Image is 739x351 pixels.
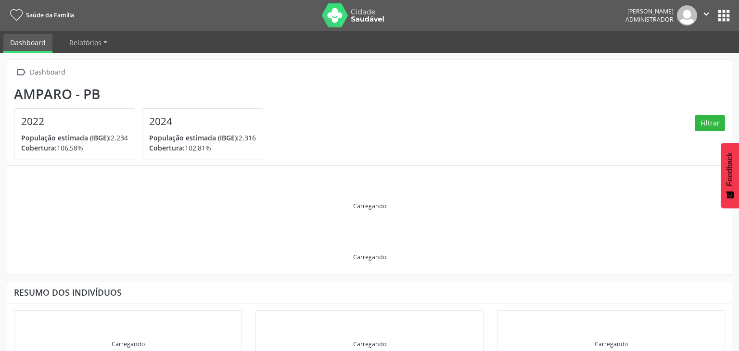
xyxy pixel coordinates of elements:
span: Saúde da Família [26,11,74,19]
img: img [677,5,697,25]
span: Administrador [625,15,674,24]
div: Carregando [595,340,628,348]
div: Carregando [353,340,386,348]
span: Cobertura: [21,143,57,152]
p: 102,81% [149,143,256,153]
p: 2.234 [21,133,128,143]
button: apps [715,7,732,24]
i:  [701,9,712,19]
a: Relatórios [63,34,114,51]
span: Relatórios [69,38,102,47]
div: Carregando [112,340,145,348]
a:  Dashboard [14,65,67,79]
h4: 2022 [21,115,128,127]
div: Resumo dos indivíduos [14,287,725,298]
div: Carregando [353,202,386,210]
span: Cobertura: [149,143,185,152]
h4: 2024 [149,115,256,127]
div: Carregando [353,253,386,261]
span: População estimada (IBGE): [21,133,111,142]
p: 2.316 [149,133,256,143]
i:  [14,65,28,79]
button:  [697,5,715,25]
div: [PERSON_NAME] [625,7,674,15]
span: População estimada (IBGE): [149,133,239,142]
a: Saúde da Família [7,7,74,23]
a: Dashboard [3,34,52,53]
div: Amparo - PB [14,86,270,102]
div: Dashboard [28,65,67,79]
p: 106,58% [21,143,128,153]
span: Feedback [726,152,734,186]
button: Filtrar [695,115,725,131]
button: Feedback - Mostrar pesquisa [721,143,739,208]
